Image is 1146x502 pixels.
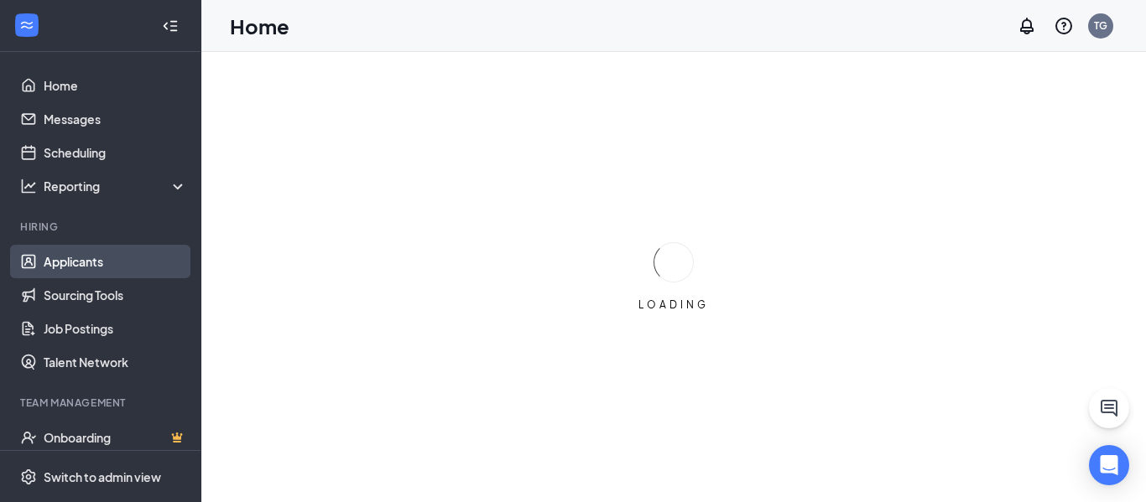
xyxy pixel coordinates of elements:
svg: ChatActive [1099,398,1119,418]
a: Messages [44,102,187,136]
div: Reporting [44,178,188,194]
div: Team Management [20,396,184,410]
a: Sourcing Tools [44,278,187,312]
a: Applicants [44,245,187,278]
div: LOADING [632,298,716,312]
div: TG [1094,18,1107,33]
a: Home [44,69,187,102]
a: Talent Network [44,345,187,379]
svg: WorkstreamLogo [18,17,35,34]
a: Scheduling [44,136,187,169]
svg: Notifications [1017,16,1037,36]
svg: Settings [20,468,37,485]
a: OnboardingCrown [44,421,187,454]
h1: Home [230,12,289,40]
a: Job Postings [44,312,187,345]
div: Open Intercom Messenger [1089,445,1129,485]
div: Hiring [20,220,184,234]
svg: Collapse [162,18,179,34]
div: Switch to admin view [44,468,161,485]
svg: QuestionInfo [1054,16,1074,36]
svg: Analysis [20,178,37,194]
button: ChatActive [1089,388,1129,428]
